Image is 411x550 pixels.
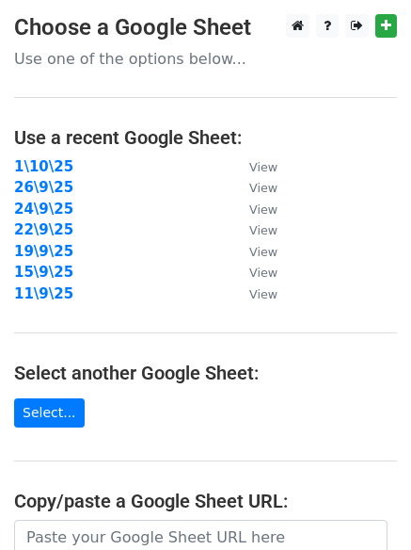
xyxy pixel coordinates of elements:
small: View [249,245,277,259]
a: View [230,179,277,196]
a: View [230,264,277,281]
a: 15\9\25 [14,264,73,281]
small: View [249,287,277,301]
h4: Use a recent Google Sheet: [14,126,397,149]
small: View [249,160,277,174]
a: View [230,201,277,218]
a: View [230,243,277,260]
small: View [249,223,277,237]
a: View [230,221,277,238]
a: 22\9\25 [14,221,73,238]
a: 19\9\25 [14,243,73,260]
a: View [230,285,277,302]
h4: Select another Google Sheet: [14,362,397,384]
small: View [249,202,277,217]
a: 24\9\25 [14,201,73,218]
h3: Choose a Google Sheet [14,14,397,41]
a: 1\10\25 [14,158,73,175]
p: Use one of the options below... [14,49,397,69]
small: View [249,266,277,280]
a: Select... [14,398,85,428]
small: View [249,181,277,195]
a: 11\9\25 [14,285,73,302]
h4: Copy/paste a Google Sheet URL: [14,490,397,512]
a: 26\9\25 [14,179,73,196]
a: View [230,158,277,175]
